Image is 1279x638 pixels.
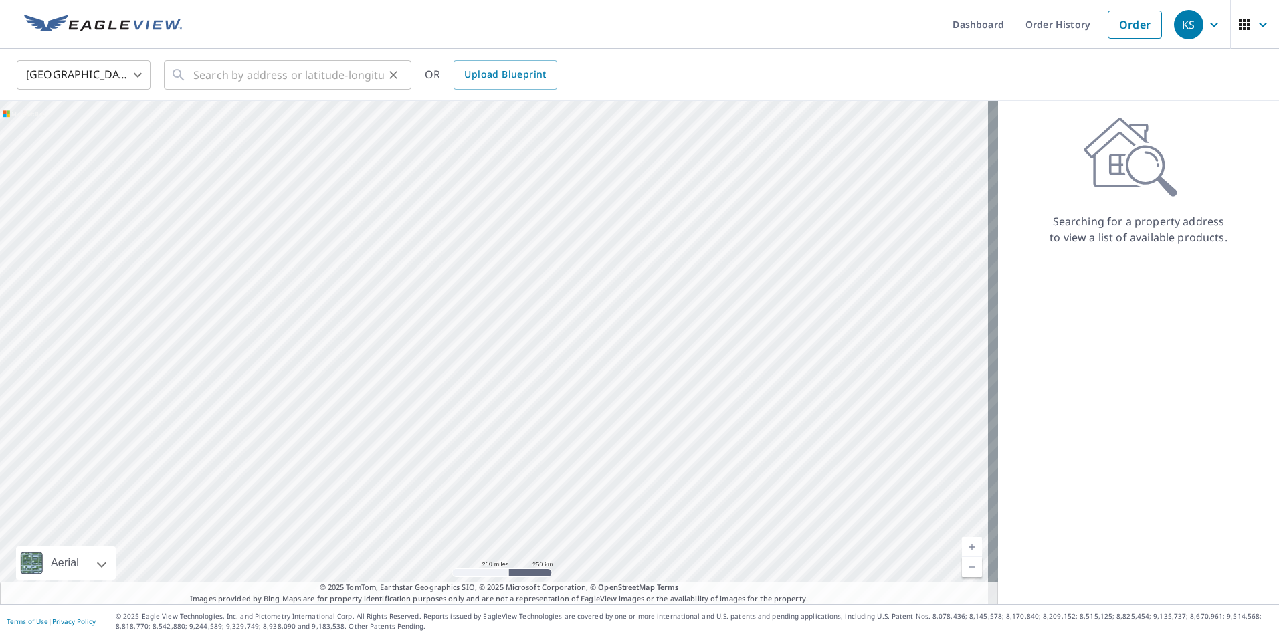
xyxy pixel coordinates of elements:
span: Upload Blueprint [464,66,546,83]
div: OR [425,60,557,90]
a: Current Level 5, Zoom In [962,537,982,557]
img: EV Logo [24,15,182,35]
a: OpenStreetMap [598,582,654,592]
a: Privacy Policy [52,617,96,626]
div: [GEOGRAPHIC_DATA] [17,56,151,94]
p: Searching for a property address to view a list of available products. [1049,213,1228,245]
a: Order [1108,11,1162,39]
p: | [7,617,96,625]
div: KS [1174,10,1203,39]
div: Aerial [47,546,83,580]
span: © 2025 TomTom, Earthstar Geographics SIO, © 2025 Microsoft Corporation, © [320,582,679,593]
a: Current Level 5, Zoom Out [962,557,982,577]
a: Terms of Use [7,617,48,626]
a: Upload Blueprint [454,60,557,90]
div: Aerial [16,546,116,580]
p: © 2025 Eagle View Technologies, Inc. and Pictometry International Corp. All Rights Reserved. Repo... [116,611,1272,631]
button: Clear [384,66,403,84]
a: Terms [657,582,679,592]
input: Search by address or latitude-longitude [193,56,384,94]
